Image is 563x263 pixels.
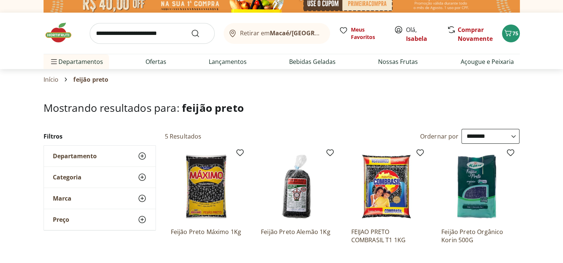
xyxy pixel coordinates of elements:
[44,146,156,166] button: Departamento
[289,57,336,66] a: Bebidas Geladas
[171,228,241,244] a: Feijão Preto Máximo 1Kg
[171,151,241,222] img: Feijão Preto Máximo 1Kg
[441,228,512,244] a: Feijão Preto Orgânico Korin 500G
[458,26,493,43] a: Comprar Novamente
[145,57,166,66] a: Ofertas
[191,29,209,38] button: Submit Search
[406,25,439,43] span: Olá,
[351,151,422,222] img: FEIJAO PRETO COMBRASIL T1 1KG
[49,53,58,71] button: Menu
[406,35,427,43] a: Isabela
[339,26,385,41] a: Meus Favoritos
[378,57,418,66] a: Nossas Frutas
[53,173,81,181] span: Categoria
[44,76,59,83] a: Início
[209,57,247,66] a: Lançamentos
[512,30,518,37] span: 75
[224,23,330,44] button: Retirar emMacaé/[GEOGRAPHIC_DATA]
[73,76,108,83] span: feijão preto
[460,57,514,66] a: Açougue e Peixaria
[44,129,156,144] h2: Filtros
[240,30,322,36] span: Retirar em
[165,132,202,140] h2: 5 Resultados
[44,188,156,209] button: Marca
[420,132,459,140] label: Ordernar por
[44,22,81,44] img: Hortifruti
[261,228,332,244] a: Feijão Preto Alemão 1Kg
[53,216,69,223] span: Preço
[261,151,332,222] img: Feijão Preto Alemão 1Kg
[441,151,512,222] img: Feijão Preto Orgânico Korin 500G
[44,102,520,114] h1: Mostrando resultados para:
[502,25,520,42] button: Carrinho
[44,167,156,188] button: Categoria
[49,53,103,71] span: Departamentos
[351,228,422,244] a: FEIJAO PRETO COMBRASIL T1 1KG
[270,29,353,37] b: Macaé/[GEOGRAPHIC_DATA]
[182,101,244,115] span: feijão preto
[53,195,71,202] span: Marca
[44,209,156,230] button: Preço
[351,26,385,41] span: Meus Favoritos
[53,152,97,160] span: Departamento
[90,23,215,44] input: search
